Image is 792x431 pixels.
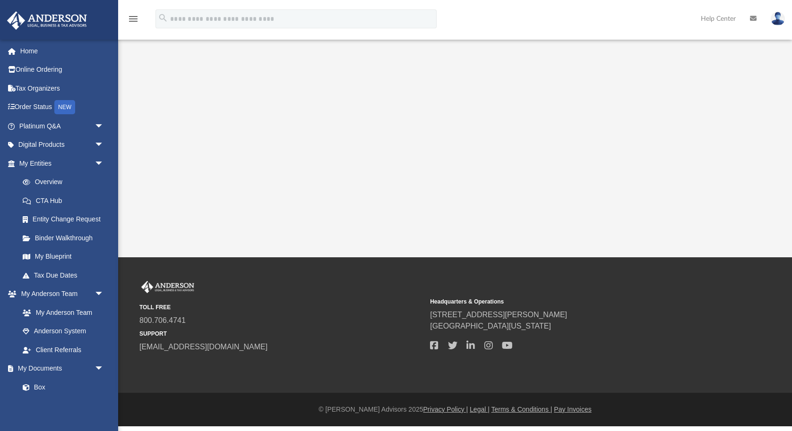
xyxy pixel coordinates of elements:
[139,330,423,338] small: SUPPORT
[128,18,139,25] a: menu
[7,285,113,304] a: My Anderson Teamarrow_drop_down
[13,397,113,415] a: Meeting Minutes
[95,117,113,136] span: arrow_drop_down
[491,406,552,413] a: Terms & Conditions |
[470,406,490,413] a: Legal |
[7,79,118,98] a: Tax Organizers
[7,42,118,60] a: Home
[139,343,267,351] a: [EMAIL_ADDRESS][DOMAIN_NAME]
[13,322,113,341] a: Anderson System
[430,322,551,330] a: [GEOGRAPHIC_DATA][US_STATE]
[118,405,792,414] div: © [PERSON_NAME] Advisors 2025
[7,154,118,173] a: My Entitiesarrow_drop_down
[139,303,423,312] small: TOLL FREE
[13,191,118,210] a: CTA Hub
[13,228,118,247] a: Binder Walkthrough
[13,340,113,359] a: Client Referrals
[139,316,186,324] a: 800.706.4741
[7,60,118,79] a: Online Ordering
[95,285,113,304] span: arrow_drop_down
[771,12,785,25] img: User Pic
[554,406,591,413] a: Pay Invoices
[54,100,75,114] div: NEW
[13,210,118,229] a: Entity Change Request
[13,247,113,266] a: My Blueprint
[128,13,139,25] i: menu
[7,98,118,117] a: Order StatusNEW
[7,117,118,135] a: Platinum Q&Aarrow_drop_down
[4,11,90,30] img: Anderson Advisors Platinum Portal
[430,311,567,319] a: [STREET_ADDRESS][PERSON_NAME]
[7,359,113,378] a: My Documentsarrow_drop_down
[95,154,113,173] span: arrow_drop_down
[7,135,118,154] a: Digital Productsarrow_drop_down
[139,281,196,293] img: Anderson Advisors Platinum Portal
[13,303,109,322] a: My Anderson Team
[13,173,118,192] a: Overview
[430,297,714,306] small: Headquarters & Operations
[158,13,168,23] i: search
[13,378,109,397] a: Box
[95,359,113,379] span: arrow_drop_down
[423,406,468,413] a: Privacy Policy |
[13,266,118,285] a: Tax Due Dates
[95,135,113,155] span: arrow_drop_down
